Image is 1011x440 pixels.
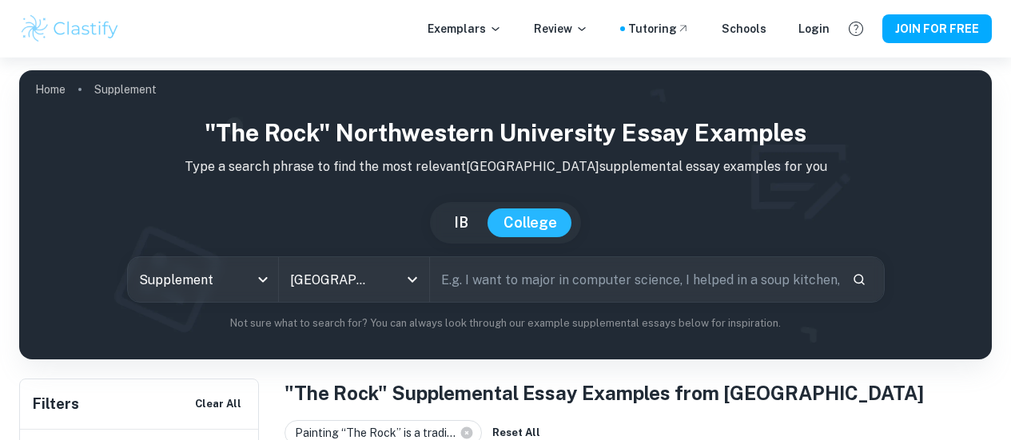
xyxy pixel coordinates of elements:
button: Help and Feedback [842,15,870,42]
img: Clastify logo [19,13,121,45]
a: Tutoring [628,20,690,38]
input: E.g. I want to major in computer science, I helped in a soup kitchen, I want to join the debate t... [430,257,839,302]
h1: "The Rock" Northwestern University Essay Examples [32,115,979,151]
img: profile cover [19,70,992,359]
a: Login [798,20,830,38]
button: JOIN FOR FREE [882,14,992,43]
button: Open [401,268,424,291]
h1: "The Rock" Supplemental Essay Examples from [GEOGRAPHIC_DATA] [285,379,992,407]
p: Review [534,20,588,38]
p: Type a search phrase to find the most relevant [GEOGRAPHIC_DATA] supplemental essay examples for you [32,157,979,176]
button: Clear All [191,392,245,416]
p: Exemplars [428,20,502,38]
div: Supplement [128,257,278,302]
button: Search [846,266,873,293]
p: Not sure what to search for? You can always look through our example supplemental essays below fo... [32,315,979,331]
button: College [488,208,573,237]
h6: Filters [33,393,79,415]
button: IB [438,208,484,237]
a: Home [35,78,66,101]
p: Supplement [94,81,157,98]
a: Schools [722,20,766,38]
